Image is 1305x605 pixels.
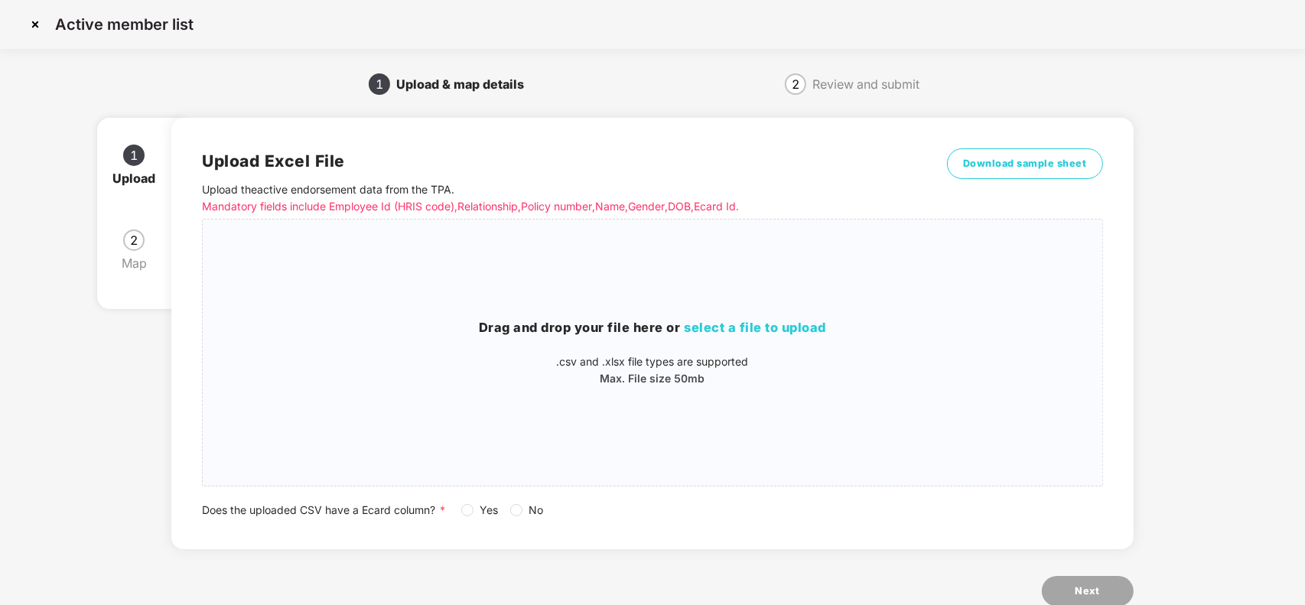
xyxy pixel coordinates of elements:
[376,78,383,90] span: 1
[203,318,1102,338] h3: Drag and drop your file here or
[522,502,549,519] span: No
[202,148,915,174] h2: Upload Excel File
[685,320,827,335] span: select a file to upload
[203,353,1102,370] p: .csv and .xlsx file types are supported
[202,502,1102,519] div: Does the uploaded CSV have a Ecard column?
[112,166,168,190] div: Upload
[23,12,47,37] img: svg+xml;base64,PHN2ZyBpZD0iQ3Jvc3MtMzJ4MzIiIHhtbG5zPSJodHRwOi8vd3d3LnczLm9yZy8yMDAwL3N2ZyIgd2lkdG...
[812,72,919,96] div: Review and submit
[130,149,138,161] span: 1
[130,234,138,246] span: 2
[203,220,1102,486] span: Drag and drop your file here orselect a file to upload.csv and .xlsx file types are supportedMax....
[474,502,504,519] span: Yes
[947,148,1103,179] button: Download sample sheet
[55,15,194,34] p: Active member list
[963,156,1087,171] span: Download sample sheet
[202,198,915,215] p: Mandatory fields include Employee Id (HRIS code), Relationship, Policy number, Name, Gender, DOB,...
[122,251,159,275] div: Map
[203,370,1102,387] p: Max. File size 50mb
[792,78,799,90] span: 2
[202,181,915,215] p: Upload the active endorsement data from the TPA .
[396,72,536,96] div: Upload & map details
